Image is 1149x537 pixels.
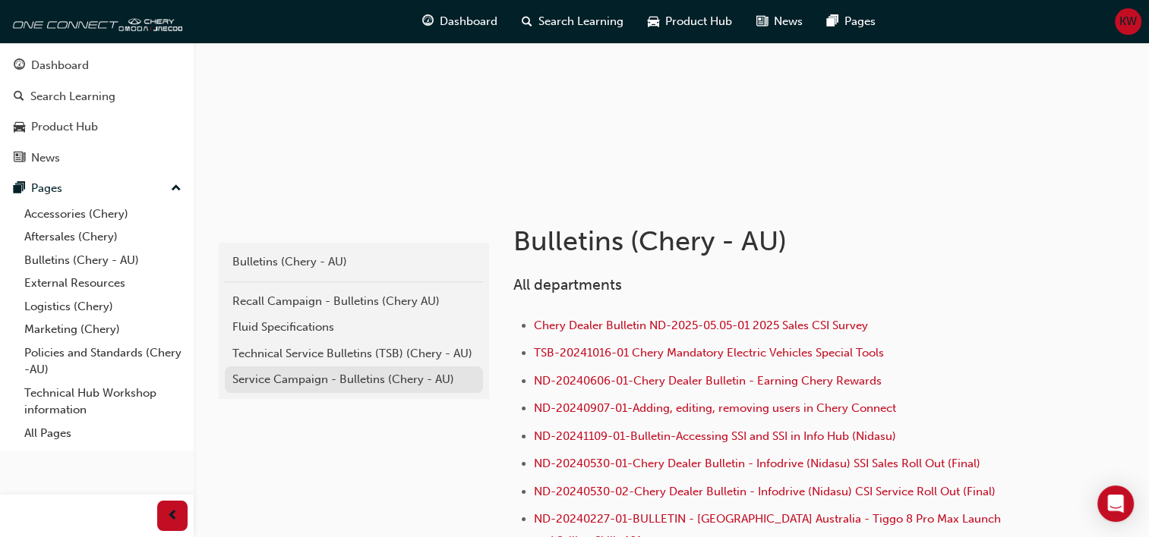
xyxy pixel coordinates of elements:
[534,457,980,470] a: ND-20240530-01-Chery Dealer Bulletin - Infodrive (Nidasu) SSI Sales Roll Out (Final)
[774,13,803,30] span: News
[534,485,996,498] a: ND-20240530-02-Chery Dealer Bulletin - Infodrive (Nidasu) CSI Service Roll Out (Final)
[14,59,25,73] span: guage-icon
[636,6,744,37] a: car-iconProduct Hub
[6,83,188,111] a: Search Learning
[31,180,62,197] div: Pages
[510,6,636,37] a: search-iconSearch Learning
[225,249,483,275] a: Bulletins (Chery - AU)
[232,345,475,363] div: Technical Service Bulletins (TSB) (Chery - AU)
[18,382,188,422] a: Technical Hub Workshop information
[30,88,115,105] div: Search Learning
[6,174,188,203] button: Pages
[1115,8,1141,35] button: KW
[513,276,622,294] span: All departments
[232,319,475,336] div: Fluid Specifications
[14,121,25,134] span: car-icon
[171,179,182,199] span: up-icon
[225,314,483,341] a: Fluid Specifications
[648,12,659,31] span: car-icon
[31,149,60,167] div: News
[1097,485,1134,522] div: Open Intercom Messenger
[18,295,188,319] a: Logistics (Chery)
[18,225,188,249] a: Aftersales (Chery)
[14,152,25,165] span: news-icon
[6,144,188,172] a: News
[744,6,815,37] a: news-iconNews
[8,6,182,36] img: oneconnect
[18,203,188,226] a: Accessories (Chery)
[232,293,475,310] div: Recall Campaign - Bulletins (Chery AU)
[844,13,876,30] span: Pages
[225,341,483,367] a: Technical Service Bulletins (TSB) (Chery - AU)
[410,6,510,37] a: guage-iconDashboard
[232,253,475,271] div: Bulletins (Chery - AU)
[14,182,25,196] span: pages-icon
[534,374,882,388] a: ND-20240606-01-Chery Dealer Bulletin - Earning Chery Rewards
[167,507,178,526] span: prev-icon
[522,12,532,31] span: search-icon
[440,13,497,30] span: Dashboard
[534,319,868,332] a: Chery Dealer Bulletin ND-2025-05.05-01 2025 Sales CSI Survey
[18,249,188,272] a: Bulletins (Chery - AU)
[534,401,896,415] a: ND-20240907-01-Adding, editing, removing users in Chery Connect
[827,12,838,31] span: pages-icon
[422,12,434,31] span: guage-icon
[665,13,732,30] span: Product Hub
[18,272,188,295] a: External Resources
[232,371,475,388] div: Service Campaign - Bulletins (Chery - AU)
[815,6,888,37] a: pages-iconPages
[225,288,483,315] a: Recall Campaign - Bulletins (Chery AU)
[6,49,188,174] button: DashboardSearch LearningProduct HubNews
[538,13,623,30] span: Search Learning
[14,90,24,104] span: search-icon
[513,225,1012,258] h1: Bulletins (Chery - AU)
[31,57,89,74] div: Dashboard
[18,341,188,382] a: Policies and Standards (Chery -AU)
[534,429,896,443] a: ND-20241109-01-Bulletin-Accessing SSI and SSI in Info Hub (Nidasu)
[1119,13,1137,30] span: KW
[6,52,188,80] a: Dashboard
[6,113,188,141] a: Product Hub
[756,12,768,31] span: news-icon
[18,318,188,341] a: Marketing (Chery)
[225,366,483,393] a: Service Campaign - Bulletins (Chery - AU)
[18,422,188,445] a: All Pages
[31,118,98,136] div: Product Hub
[534,346,884,360] a: TSB-20241016-01 Chery Mandatory Electric Vehicles Special Tools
